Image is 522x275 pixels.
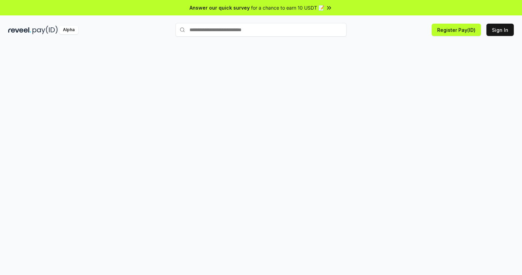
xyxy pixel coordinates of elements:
[251,4,324,11] span: for a chance to earn 10 USDT 📝
[32,26,58,34] img: pay_id
[8,26,31,34] img: reveel_dark
[59,26,78,34] div: Alpha
[190,4,250,11] span: Answer our quick survey
[486,24,514,36] button: Sign In
[432,24,481,36] button: Register Pay(ID)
